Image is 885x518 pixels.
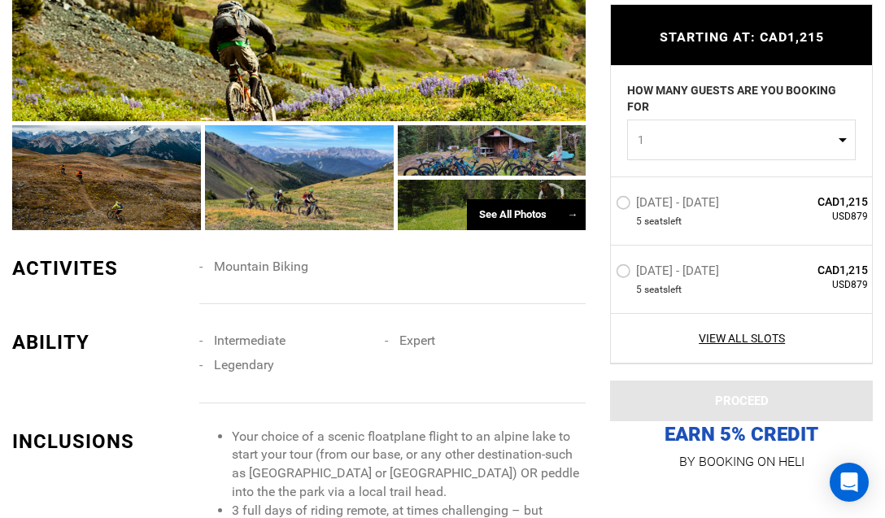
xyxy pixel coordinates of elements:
span: CAD1,215 [763,194,868,210]
span: s [663,215,668,229]
span: 5 [636,215,642,229]
span: 5 [636,283,642,297]
button: PROCEED [610,381,873,421]
span: s [663,283,668,297]
div: INCLUSIONS [12,428,187,455]
span: STARTING AT: CAD1,215 [660,28,824,44]
span: seat left [644,215,682,229]
span: Mountain Biking [214,259,308,274]
span: USD879 [763,278,868,292]
span: Expert [399,333,435,348]
li: Your choice of a scenic floatplane flight to an alpine lake to start your tour (from our base, or... [232,428,586,502]
span: USD879 [763,210,868,224]
label: [DATE] - [DATE] [616,195,723,215]
span: → [567,208,578,220]
a: View All Slots [616,330,868,346]
div: ACTIVITES [12,255,187,282]
span: CAD1,215 [763,262,868,278]
div: See All Photos [467,199,586,231]
div: Open Intercom Messenger [830,463,869,502]
p: BY BOOKING ON HELI [610,451,873,473]
span: seat left [644,283,682,297]
label: [DATE] - [DATE] [616,263,723,283]
span: Legendary [214,357,274,372]
button: 1 [627,120,856,160]
span: Intermediate [214,333,286,348]
label: HOW MANY GUESTS ARE YOU BOOKING FOR [627,82,856,120]
span: 1 [638,132,835,148]
div: ABILITY [12,329,187,356]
